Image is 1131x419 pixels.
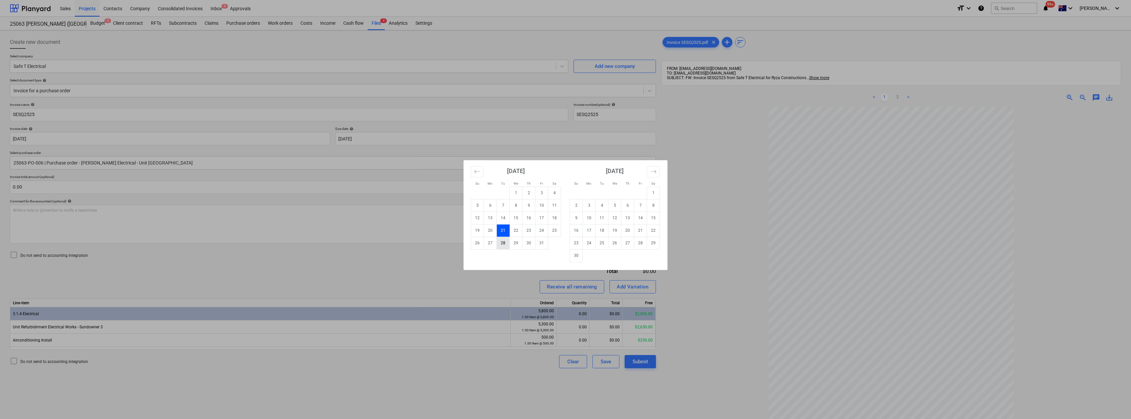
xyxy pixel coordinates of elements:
[523,237,535,249] td: Thursday, October 30, 2025
[596,199,608,212] td: Tuesday, November 4, 2025
[484,237,497,249] td: Monday, October 27, 2025
[548,199,561,212] td: Saturday, October 11, 2025
[510,212,523,224] td: Wednesday, October 15, 2025
[586,182,591,185] small: Mo
[647,166,660,177] button: Move forward to switch to the next month.
[484,212,497,224] td: Monday, October 13, 2025
[621,212,634,224] td: Thursday, November 13, 2025
[639,182,642,185] small: Fr
[527,182,531,185] small: Th
[596,224,608,237] td: Tuesday, November 18, 2025
[471,237,484,249] td: Sunday, October 26, 2025
[634,212,647,224] td: Friday, November 14, 2025
[583,237,596,249] td: Monday, November 24, 2025
[535,199,548,212] td: Friday, October 10, 2025
[600,182,604,185] small: Tu
[574,182,578,185] small: Su
[612,182,617,185] small: We
[523,224,535,237] td: Thursday, October 23, 2025
[523,212,535,224] td: Thursday, October 16, 2025
[471,199,484,212] td: Sunday, October 5, 2025
[510,237,523,249] td: Wednesday, October 29, 2025
[548,212,561,224] td: Saturday, October 18, 2025
[501,182,505,185] small: Tu
[634,224,647,237] td: Friday, November 21, 2025
[570,212,583,224] td: Sunday, November 9, 2025
[497,199,510,212] td: Tuesday, October 7, 2025
[523,187,535,199] td: Thursday, October 2, 2025
[484,199,497,212] td: Monday, October 6, 2025
[647,199,660,212] td: Saturday, November 8, 2025
[583,212,596,224] td: Monday, November 10, 2025
[596,237,608,249] td: Tuesday, November 25, 2025
[570,249,583,262] td: Sunday, November 30, 2025
[510,199,523,212] td: Wednesday, October 8, 2025
[647,237,660,249] td: Saturday, November 29, 2025
[608,212,621,224] td: Wednesday, November 12, 2025
[535,224,548,237] td: Friday, October 24, 2025
[608,224,621,237] td: Wednesday, November 19, 2025
[514,182,518,185] small: We
[510,224,523,237] td: Wednesday, October 22, 2025
[510,187,523,199] td: Wednesday, October 1, 2025
[475,182,479,185] small: Su
[570,199,583,212] td: Sunday, November 2, 2025
[634,237,647,249] td: Friday, November 28, 2025
[535,212,548,224] td: Friday, October 17, 2025
[535,187,548,199] td: Friday, October 3, 2025
[552,182,556,185] small: Sa
[647,224,660,237] td: Saturday, November 22, 2025
[647,212,660,224] td: Saturday, November 15, 2025
[471,224,484,237] td: Sunday, October 19, 2025
[606,167,624,174] strong: [DATE]
[647,187,660,199] td: Saturday, November 1, 2025
[621,237,634,249] td: Thursday, November 27, 2025
[535,237,548,249] td: Friday, October 31, 2025
[497,237,510,249] td: Tuesday, October 28, 2025
[608,199,621,212] td: Wednesday, November 5, 2025
[548,224,561,237] td: Saturday, October 25, 2025
[570,224,583,237] td: Sunday, November 16, 2025
[583,224,596,237] td: Monday, November 17, 2025
[507,167,525,174] strong: [DATE]
[484,224,497,237] td: Monday, October 20, 2025
[523,199,535,212] td: Thursday, October 9, 2025
[464,160,667,270] div: Calendar
[596,212,608,224] td: Tuesday, November 11, 2025
[570,237,583,249] td: Sunday, November 23, 2025
[651,182,655,185] small: Sa
[471,166,484,177] button: Move backward to switch to the previous month.
[583,199,596,212] td: Monday, November 3, 2025
[471,212,484,224] td: Sunday, October 12, 2025
[497,224,510,237] td: Selected. Tuesday, October 21, 2025
[634,199,647,212] td: Friday, November 7, 2025
[540,182,543,185] small: Fr
[621,224,634,237] td: Thursday, November 20, 2025
[608,237,621,249] td: Wednesday, November 26, 2025
[488,182,493,185] small: Mo
[626,182,630,185] small: Th
[497,212,510,224] td: Tuesday, October 14, 2025
[548,187,561,199] td: Saturday, October 4, 2025
[621,199,634,212] td: Thursday, November 6, 2025
[1098,387,1131,419] iframe: Chat Widget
